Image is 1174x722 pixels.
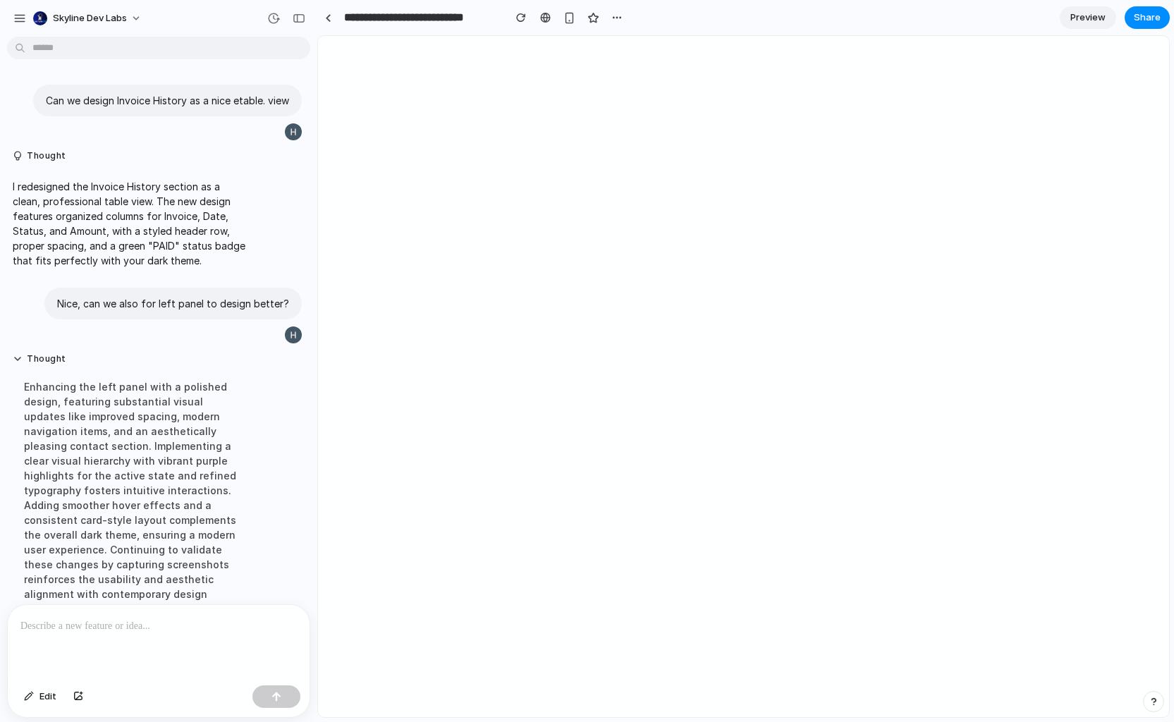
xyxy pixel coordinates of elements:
[27,7,149,30] button: Skyline Dev Labs
[17,685,63,708] button: Edit
[1125,6,1170,29] button: Share
[1060,6,1116,29] a: Preview
[57,296,289,311] p: Nice, can we also for left panel to design better?
[13,371,248,640] div: Enhancing the left panel with a polished design, featuring substantial visual updates like improv...
[1134,11,1161,25] span: Share
[13,179,248,268] p: I redesigned the Invoice History section as a clean, professional table view. The new design feat...
[46,93,289,108] p: Can we design Invoice History as a nice etable. view
[39,690,56,704] span: Edit
[1070,11,1106,25] span: Preview
[53,11,127,25] span: Skyline Dev Labs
